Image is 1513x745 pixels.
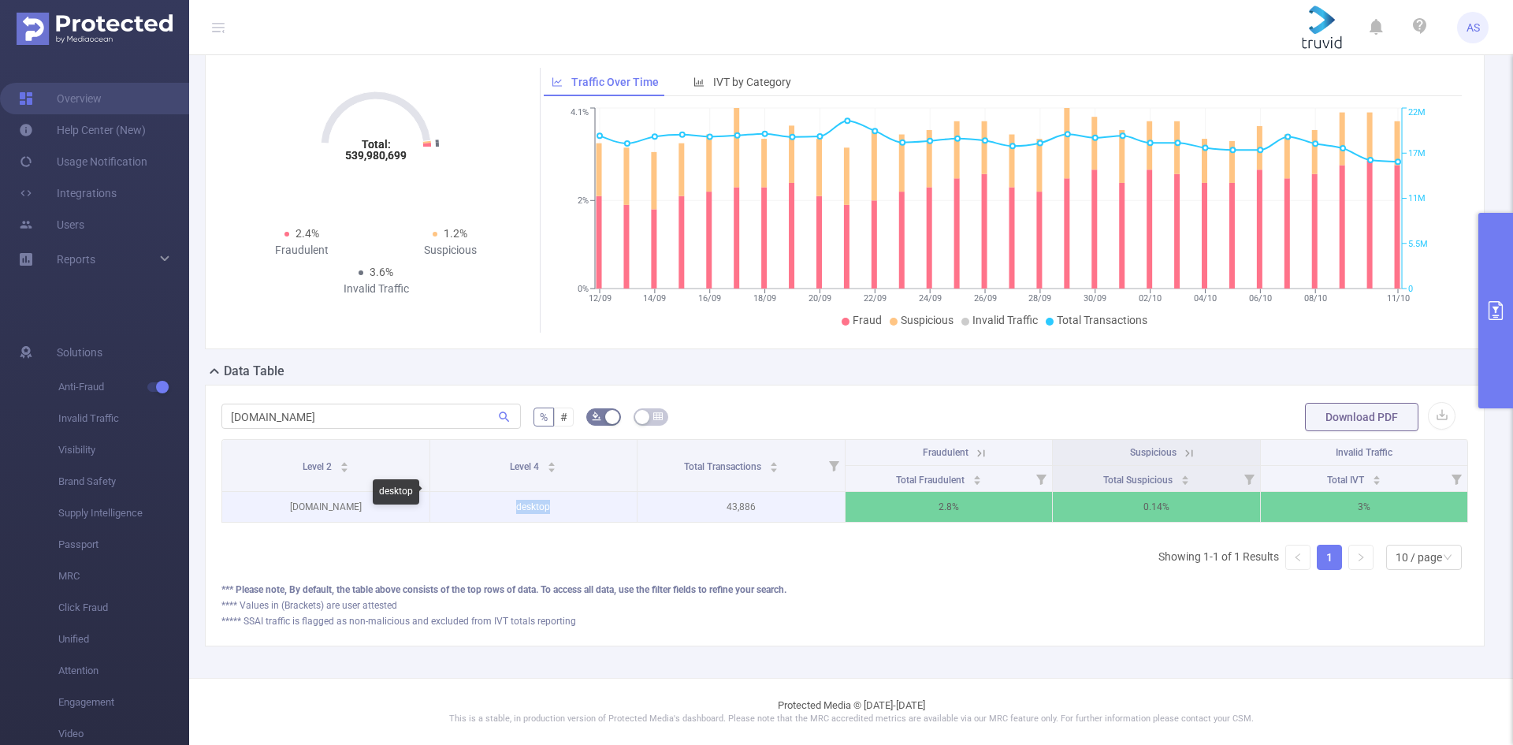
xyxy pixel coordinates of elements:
[1356,553,1366,562] i: icon: right
[1443,553,1452,564] i: icon: down
[547,460,556,469] div: Sort
[430,492,638,522] p: desktop
[1158,545,1279,570] li: Showing 1-1 of 1 Results
[340,460,348,464] i: icon: caret-up
[1408,148,1426,158] tspan: 17M
[1028,293,1051,304] tspan: 28/09
[972,314,1038,326] span: Invalid Traffic
[823,440,845,491] i: Filter menu
[808,293,831,304] tspan: 20/09
[228,242,376,259] div: Fraudulent
[510,461,541,472] span: Level 4
[189,678,1513,745] footer: Protected Media © [DATE]-[DATE]
[1180,479,1189,483] i: icon: caret-down
[1386,293,1409,304] tspan: 11/10
[552,76,563,88] i: icon: line-chart
[1305,403,1418,431] button: Download PDF
[19,209,84,240] a: Users
[444,227,467,240] span: 1.2%
[19,83,102,114] a: Overview
[578,196,589,206] tspan: 2%
[1030,466,1052,491] i: Filter menu
[1372,479,1381,483] i: icon: caret-down
[19,177,117,209] a: Integrations
[769,466,778,471] i: icon: caret-down
[17,13,173,45] img: Protected Media
[1193,293,1216,304] tspan: 04/10
[340,466,348,471] i: icon: caret-down
[57,244,95,275] a: Reports
[548,460,556,464] i: icon: caret-up
[1372,473,1381,482] div: Sort
[571,76,659,88] span: Traffic Over Time
[753,293,776,304] tspan: 18/09
[896,475,967,486] span: Total Fraudulent
[684,461,764,472] span: Total Transactions
[592,412,601,421] i: icon: bg-colors
[571,108,589,118] tspan: 4.1%
[57,253,95,266] span: Reports
[769,460,778,464] i: icon: caret-up
[1372,473,1381,478] i: icon: caret-up
[221,404,521,429] input: Search...
[863,293,886,304] tspan: 22/09
[1103,475,1175,486] span: Total Suspicious
[1057,314,1147,326] span: Total Transactions
[1408,108,1426,118] tspan: 22M
[1348,545,1374,570] li: Next Page
[1445,466,1467,491] i: Filter menu
[58,497,189,529] span: Supply Intelligence
[1327,475,1366,486] span: Total IVT
[1238,466,1260,491] i: Filter menu
[698,293,721,304] tspan: 16/09
[638,492,845,522] p: 43,886
[853,314,882,326] span: Fraud
[376,242,524,259] div: Suspicious
[1053,492,1260,522] p: 0.14%
[1467,12,1480,43] span: AS
[19,114,146,146] a: Help Center (New)
[972,479,981,483] i: icon: caret-down
[972,473,981,478] i: icon: caret-up
[58,687,189,718] span: Engagement
[296,227,319,240] span: 2.4%
[1248,293,1271,304] tspan: 06/10
[229,713,1474,726] p: This is a stable, in production version of Protected Media's dashboard. Please note that the MRC ...
[972,473,982,482] div: Sort
[769,460,779,469] div: Sort
[901,314,954,326] span: Suspicious
[1285,545,1310,570] li: Previous Page
[1318,546,1341,569] a: 1
[303,461,334,472] span: Level 2
[1303,293,1326,304] tspan: 08/10
[57,337,102,368] span: Solutions
[548,466,556,471] i: icon: caret-down
[1408,194,1426,204] tspan: 11M
[578,284,589,294] tspan: 0%
[58,434,189,466] span: Visibility
[1261,492,1468,522] p: 3%
[1084,293,1106,304] tspan: 30/09
[1180,473,1189,478] i: icon: caret-up
[58,403,189,434] span: Invalid Traffic
[923,447,968,458] span: Fraudulent
[643,293,666,304] tspan: 14/09
[340,460,349,469] div: Sort
[1408,284,1413,294] tspan: 0
[653,412,663,421] i: icon: table
[1293,553,1303,562] i: icon: left
[221,614,1468,628] div: ***** SSAI traffic is flagged as non-malicious and excluded from IVT totals reporting
[302,281,450,297] div: Invalid Traffic
[846,492,1053,522] p: 2.8%
[58,561,189,592] span: MRC
[58,529,189,561] span: Passport
[222,492,429,522] p: [DOMAIN_NAME]
[713,76,791,88] span: IVT by Category
[345,149,407,162] tspan: 539,980,699
[58,592,189,624] span: Click Fraud
[370,266,393,278] span: 3.6%
[1139,293,1162,304] tspan: 02/10
[1396,546,1442,569] div: 10 / page
[221,598,1468,613] div: **** Values in (Brackets) are user attested
[19,146,147,177] a: Usage Notification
